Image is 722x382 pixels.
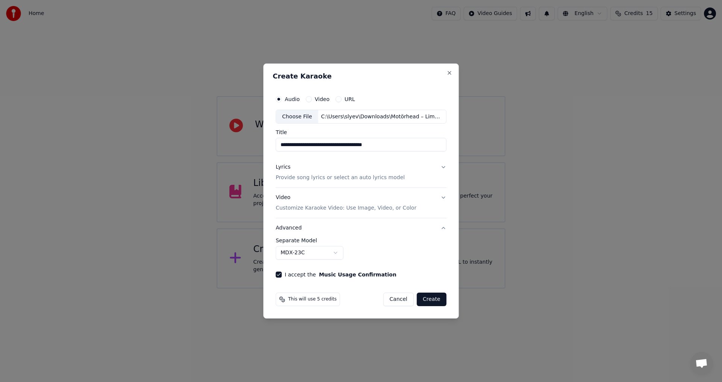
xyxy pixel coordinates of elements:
button: Advanced [276,218,446,238]
p: Provide song lyrics or select an auto lyrics model [276,174,405,182]
label: Video [315,97,329,102]
span: This will use 5 credits [288,296,337,302]
button: I accept the [319,272,396,277]
button: VideoCustomize Karaoke Video: Use Image, Video, or Color [276,188,446,218]
p: Customize Karaoke Video: Use Image, Video, or Color [276,204,416,212]
label: Audio [285,97,300,102]
div: Video [276,194,416,212]
div: Choose File [276,110,318,124]
button: Create [417,293,446,306]
h2: Create Karaoke [273,73,449,80]
label: Separate Model [276,238,446,243]
label: Title [276,130,446,135]
label: URL [344,97,355,102]
div: Lyrics [276,164,290,171]
label: I accept the [285,272,396,277]
div: C:\Users\slyev\Downloads\Motörhead – Limb From Limb (Official Audio).mp3 [318,113,446,121]
button: Cancel [383,293,414,306]
div: Advanced [276,238,446,266]
button: LyricsProvide song lyrics or select an auto lyrics model [276,158,446,188]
